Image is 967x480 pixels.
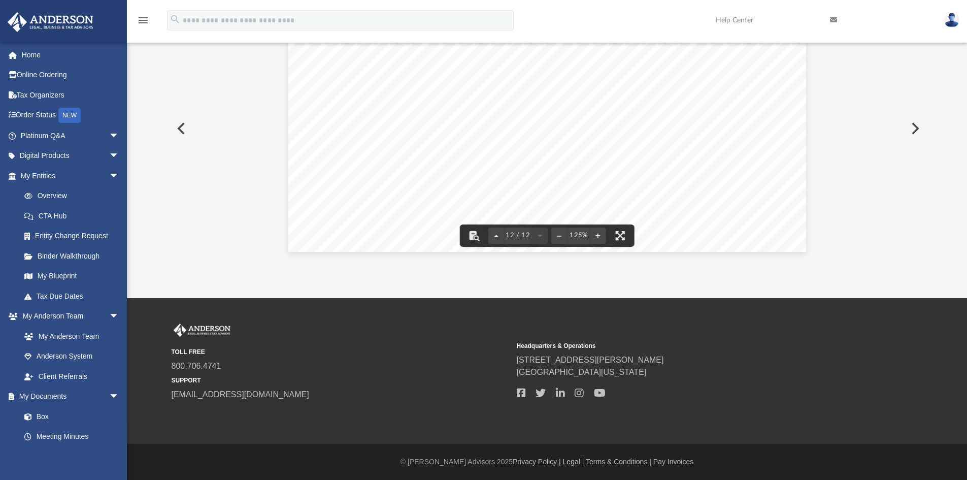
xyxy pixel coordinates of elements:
[7,146,135,166] a: Digital Productsarrow_drop_down
[714,200,721,209] span: of
[14,246,135,266] a: Binder Walkthrough
[172,376,510,385] small: SUPPORT
[109,387,129,407] span: arrow_drop_down
[590,225,606,247] button: Zoom in
[586,458,651,466] a: Terms & Conditions |
[172,347,510,357] small: TOLL FREE
[5,12,96,32] img: Anderson Advisors Platinum Portal
[14,427,129,447] a: Meeting Minutes
[551,225,568,247] button: Zoom out
[702,200,711,209] span: 12
[14,226,135,246] a: Entity Change Request
[109,306,129,327] span: arrow_drop_down
[137,19,149,26] a: menu
[488,225,504,247] button: Previous page
[903,114,925,143] button: Next File
[169,114,191,143] button: Previous File
[170,14,181,25] i: search
[172,324,232,337] img: Anderson Advisors Platinum Portal
[14,346,129,367] a: Anderson System
[137,14,149,26] i: menu
[7,125,135,146] a: Platinum Q&Aarrow_drop_down
[14,286,135,306] a: Tax Due Dates
[7,387,129,407] a: My Documentsarrow_drop_down
[7,45,135,65] a: Home
[14,186,135,206] a: Overview
[944,13,959,27] img: User Pic
[653,458,693,466] a: Pay Invoices
[172,390,309,399] a: [EMAIL_ADDRESS][DOMAIN_NAME]
[517,356,664,364] a: [STREET_ADDRESS][PERSON_NAME]
[7,65,135,85] a: Online Ordering
[172,362,221,370] a: 800.706.4741
[14,266,129,286] a: My Blueprint
[14,406,124,427] a: Box
[513,458,561,466] a: Privacy Policy |
[109,125,129,146] span: arrow_drop_down
[14,326,124,346] a: My Anderson Team
[109,166,129,186] span: arrow_drop_down
[568,232,590,239] div: Current zoom level
[109,146,129,167] span: arrow_drop_down
[58,108,81,123] div: NEW
[724,200,733,209] span: 12
[7,166,135,186] a: My Entitiesarrow_drop_down
[682,200,700,209] span: Page
[504,232,532,239] span: 12 / 12
[7,306,129,327] a: My Anderson Teamarrow_drop_down
[563,458,584,466] a: Legal |
[504,225,532,247] button: 12 / 12
[7,85,135,105] a: Tax Organizers
[609,225,631,247] button: Enter fullscreen
[344,211,465,221] span: ______GUEST(S) INITIALS
[462,225,485,247] button: Toggle findbar
[517,368,647,376] a: [GEOGRAPHIC_DATA][US_STATE]
[127,457,967,467] div: © [PERSON_NAME] Advisors 2025
[7,105,135,126] a: Order StatusNEW
[14,206,135,226] a: CTA Hub
[14,366,129,387] a: Client Referrals
[517,341,855,350] small: Headquarters & Operations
